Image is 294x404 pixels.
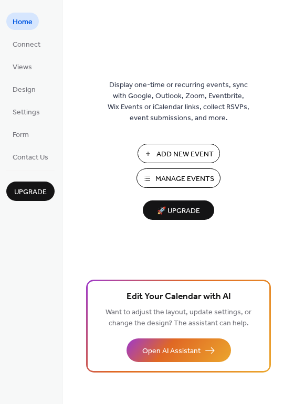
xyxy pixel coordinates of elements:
[108,80,249,124] span: Display one-time or recurring events, sync with Google, Outlook, Zoom, Eventbrite, Wix Events or ...
[106,305,251,331] span: Want to adjust the layout, update settings, or change the design? The assistant can help.
[13,17,33,28] span: Home
[138,144,220,163] button: Add New Event
[143,200,214,220] button: 🚀 Upgrade
[142,346,201,357] span: Open AI Assistant
[13,107,40,118] span: Settings
[13,39,40,50] span: Connect
[6,182,55,201] button: Upgrade
[13,84,36,95] span: Design
[127,338,231,362] button: Open AI Assistant
[13,152,48,163] span: Contact Us
[127,290,231,304] span: Edit Your Calendar with AI
[6,125,35,143] a: Form
[156,149,214,160] span: Add New Event
[13,130,29,141] span: Form
[136,168,220,188] button: Manage Events
[6,13,39,30] a: Home
[155,174,214,185] span: Manage Events
[6,58,38,75] a: Views
[13,62,32,73] span: Views
[6,103,46,120] a: Settings
[6,148,55,165] a: Contact Us
[14,187,47,198] span: Upgrade
[6,35,47,52] a: Connect
[149,204,208,218] span: 🚀 Upgrade
[6,80,42,98] a: Design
